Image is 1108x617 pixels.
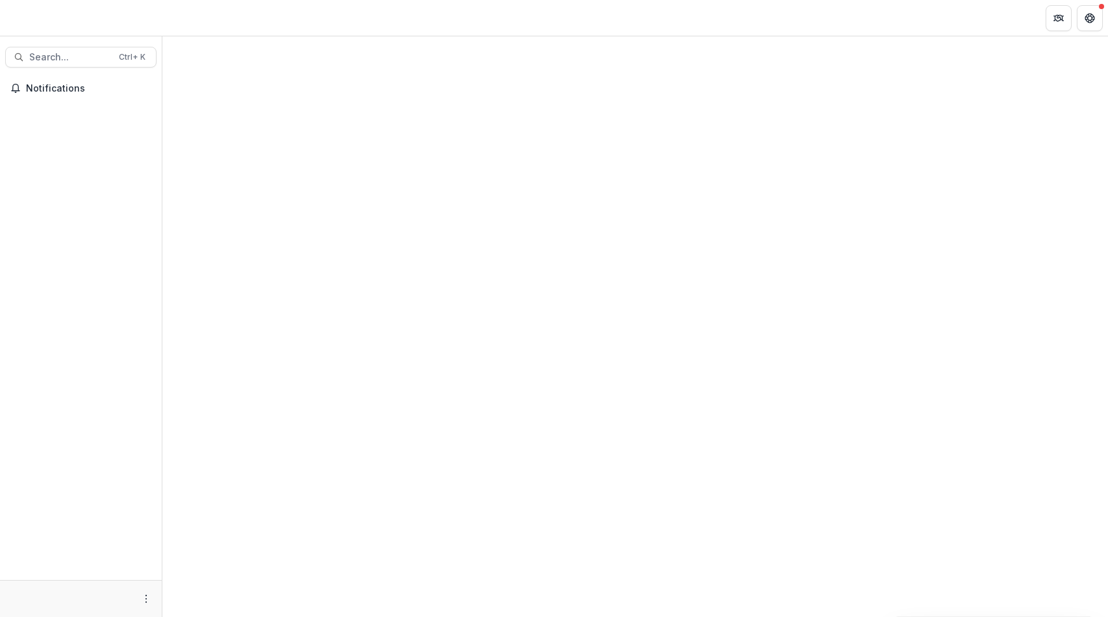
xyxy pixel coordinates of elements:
[5,78,157,99] button: Notifications
[26,83,151,94] span: Notifications
[1077,5,1103,31] button: Get Help
[168,8,223,27] nav: breadcrumb
[116,50,148,64] div: Ctrl + K
[29,52,111,63] span: Search...
[5,47,157,68] button: Search...
[1046,5,1072,31] button: Partners
[138,591,154,607] button: More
